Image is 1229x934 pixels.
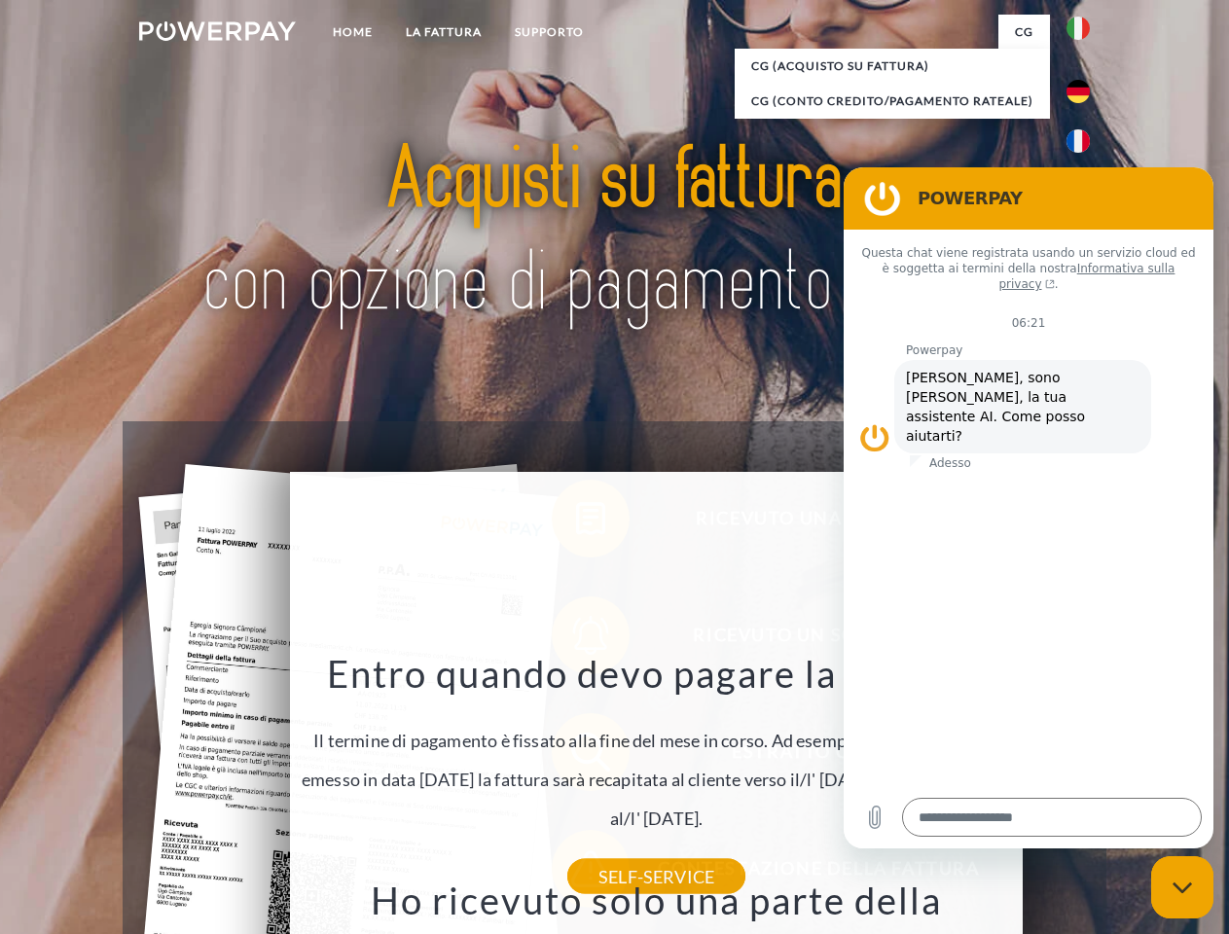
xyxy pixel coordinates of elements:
img: it [1066,17,1090,40]
iframe: Finestra di messaggistica [844,167,1213,848]
a: CG [998,15,1050,50]
a: Home [316,15,389,50]
a: CG (Conto Credito/Pagamento rateale) [735,84,1050,119]
img: de [1066,80,1090,103]
a: LA FATTURA [389,15,498,50]
div: Il termine di pagamento è fissato alla fine del mese in corso. Ad esempio se l'ordine è stato eme... [302,650,1012,877]
a: SELF-SERVICE [567,859,745,894]
img: title-powerpay_it.svg [186,93,1043,373]
img: logo-powerpay-white.svg [139,21,296,41]
iframe: Pulsante per aprire la finestra di messaggistica, conversazione in corso [1151,856,1213,918]
img: fr [1066,129,1090,153]
h3: Entro quando devo pagare la fattura? [302,650,1012,697]
a: Supporto [498,15,600,50]
a: CG (Acquisto su fattura) [735,49,1050,84]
